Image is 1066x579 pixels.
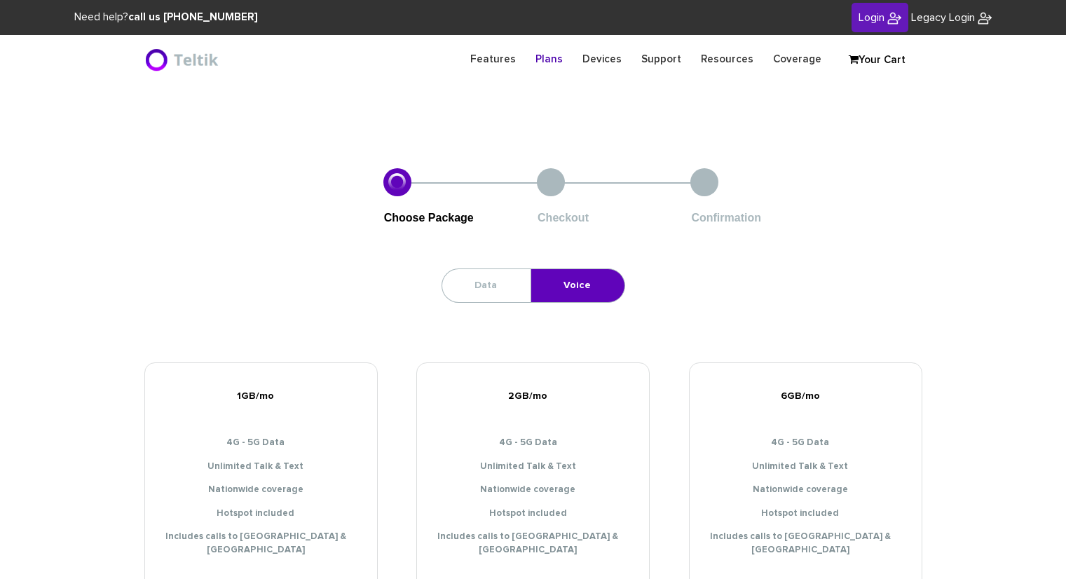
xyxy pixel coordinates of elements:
[156,437,367,450] li: 4G - 5G Data
[978,11,992,25] img: BriteX
[911,12,975,23] span: Legacy Login
[384,212,474,224] span: Choose Package
[700,461,911,474] li: Unlimited Talk & Text
[460,46,526,73] a: Features
[428,531,638,557] li: Includes calls to [GEOGRAPHIC_DATA] & [GEOGRAPHIC_DATA]
[156,484,367,497] li: Nationwide coverage
[128,12,258,22] strong: call us [PHONE_NUMBER]
[428,508,638,521] li: Hotspot included
[428,437,638,450] li: 4G - 5G Data
[526,46,573,73] a: Plans
[428,484,638,497] li: Nationwide coverage
[842,50,912,71] a: Your Cart
[156,508,367,521] li: Hotspot included
[887,11,901,25] img: BriteX
[156,391,367,402] h5: 1GB/mo
[156,461,367,474] li: Unlimited Talk & Text
[763,46,831,73] a: Coverage
[700,391,911,402] h5: 6GB/mo
[428,391,638,402] h5: 2GB/mo
[631,46,691,73] a: Support
[700,484,911,497] li: Nationwide coverage
[691,212,761,224] span: Confirmation
[700,531,911,557] li: Includes calls to [GEOGRAPHIC_DATA] & [GEOGRAPHIC_DATA]
[531,269,623,302] a: Voice
[573,46,631,73] a: Devices
[691,46,763,73] a: Resources
[144,46,222,74] img: BriteX
[859,12,884,23] span: Login
[538,212,589,224] span: Checkout
[74,12,258,22] span: Need help?
[156,531,367,557] li: Includes calls to [GEOGRAPHIC_DATA] & [GEOGRAPHIC_DATA]
[700,437,911,450] li: 4G - 5G Data
[911,10,992,26] a: Legacy Login
[442,269,529,302] a: Data
[700,508,911,521] li: Hotspot included
[428,461,638,474] li: Unlimited Talk & Text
